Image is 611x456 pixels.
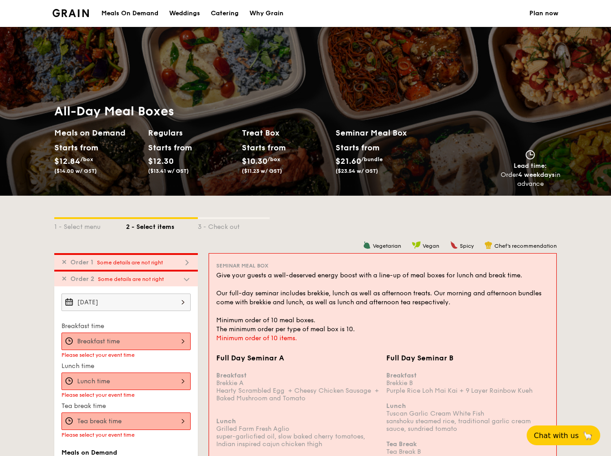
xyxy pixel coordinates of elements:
[61,412,191,430] input: Tea break time
[361,156,383,162] span: /bundle
[518,171,555,179] strong: 4 weekdays
[460,243,474,249] span: Spicy
[61,362,191,371] label: Lunch time
[61,402,191,411] label: Tea break time
[484,241,493,249] img: icon-chef-hat.a58ddaea.svg
[216,372,247,379] b: Breakfast
[61,259,67,266] span: ✕
[242,156,267,166] span: $10.30
[450,241,458,249] img: icon-spicy.37a8142b.svg
[412,241,421,249] img: icon-vegan.f8ff3823.svg
[524,150,537,160] img: icon-clock.2db775ea.svg
[198,219,270,232] div: 3 - Check out
[61,373,191,390] input: Lunch time
[386,440,417,448] b: Tea Break
[386,354,454,362] span: Full Day Seminar B
[54,156,80,166] span: $12.84
[336,141,379,154] div: Starts from
[534,431,579,440] span: Chat with us
[267,156,280,162] span: /box
[336,168,378,174] span: ($23.54 w/ GST)
[61,294,191,311] input: Event date
[373,243,401,249] span: Vegetarian
[514,162,547,170] span: Lead time:
[242,141,282,154] div: Starts from
[527,425,600,445] button: Chat with us🦙
[363,241,371,249] img: icon-vegetarian.fe4039eb.svg
[80,156,93,162] span: /box
[582,430,593,441] span: 🦙
[97,259,163,266] span: Some details are not right
[242,127,328,139] h2: Treat Box
[148,156,174,166] span: $12.30
[423,243,439,249] span: Vegan
[336,156,361,166] span: $21.60
[52,9,89,17] a: Logotype
[61,275,67,283] span: ✕
[148,168,189,174] span: ($13.41 w/ GST)
[386,402,406,410] b: Lunch
[216,271,549,334] div: Give your guests a well-deserved energy boost with a line-up of meal boxes for lunch and break ti...
[61,352,135,358] span: Please select your event time
[54,103,429,119] h1: All-Day Meal Boxes
[494,243,557,249] span: Chef's recommendation
[52,9,89,17] img: Grain
[54,141,94,154] div: Starts from
[148,127,235,139] h2: Regulars
[67,259,97,266] span: Order 1
[61,432,135,438] span: Please select your event time
[216,354,284,362] span: Full Day Seminar A
[54,127,141,139] h2: Meals on Demand
[336,127,429,139] h2: Seminar Meal Box
[67,275,98,283] span: Order 2
[54,168,97,174] span: ($14.00 w/ GST)
[242,168,282,174] span: ($11.23 w/ GST)
[183,275,191,283] img: icon-dropdown.fa26e9f9.svg
[216,263,268,269] span: Seminar Meal Box
[386,372,417,379] b: Breakfast
[98,276,164,282] span: Some details are not right
[61,322,191,331] label: Breakfast time
[126,219,198,232] div: 2 - Select items
[148,141,188,154] div: Starts from
[216,417,236,425] b: Lunch
[500,171,560,189] div: Order in advance
[54,219,126,232] div: 1 - Select menu
[183,259,191,267] img: icon-dropdown.fa26e9f9.svg
[61,392,135,398] span: Please select your event time
[216,334,549,343] div: Minimum order of 10 items.
[61,333,191,350] input: Breakfast time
